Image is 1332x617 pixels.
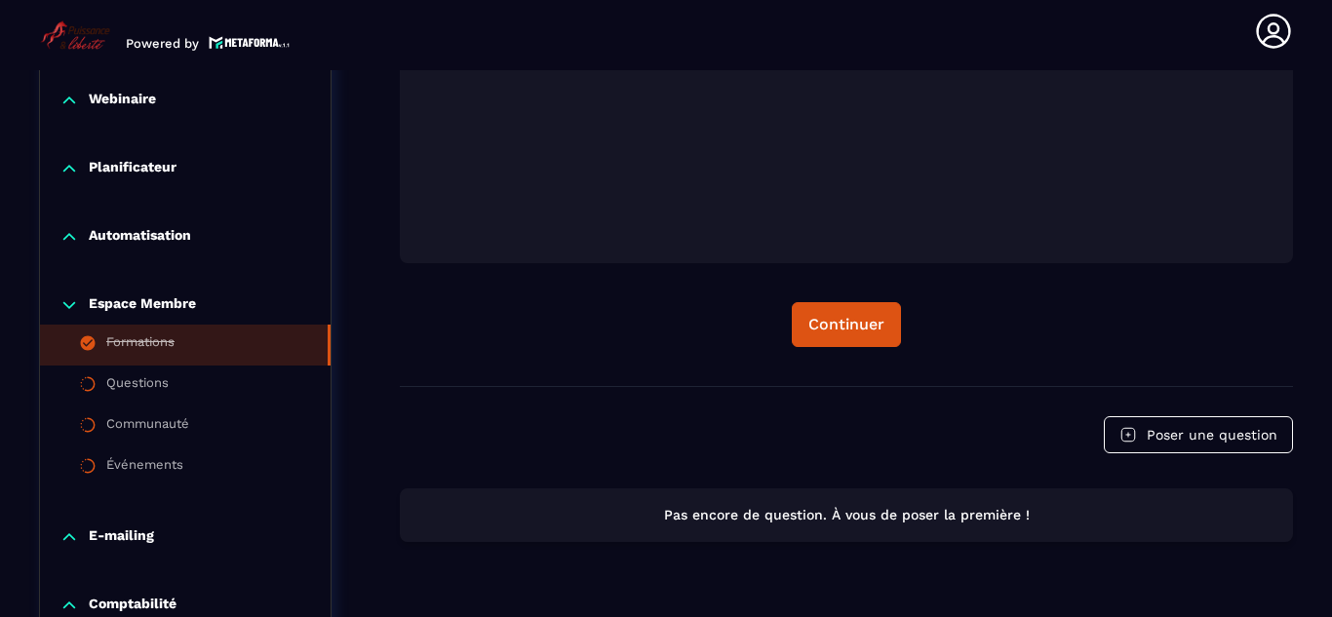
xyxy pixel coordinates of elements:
[209,34,291,51] img: logo
[89,227,191,247] p: Automatisation
[417,506,1275,524] p: Pas encore de question. À vous de poser la première !
[89,527,154,547] p: E-mailing
[89,596,176,615] p: Comptabilité
[89,159,176,178] p: Planificateur
[106,334,175,356] div: Formations
[126,36,199,51] p: Powered by
[106,375,169,397] div: Questions
[792,302,901,347] button: Continuer
[1104,416,1293,453] button: Poser une question
[89,91,156,110] p: Webinaire
[89,295,196,315] p: Espace Membre
[106,457,183,479] div: Événements
[808,315,884,334] div: Continuer
[106,416,189,438] div: Communauté
[39,19,111,51] img: logo-branding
